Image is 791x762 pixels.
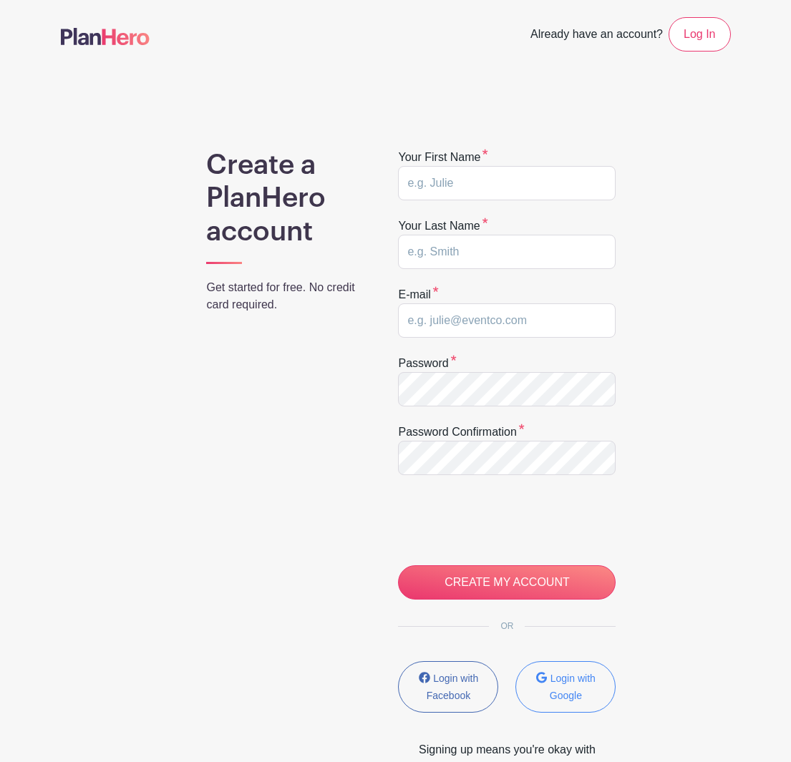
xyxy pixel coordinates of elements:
label: Password [398,355,456,372]
label: Your last name [398,218,487,235]
small: Login with Facebook [427,673,478,701]
p: Get started for free. No credit card required. [206,279,361,313]
input: e.g. julie@eventco.com [398,303,616,338]
span: Already have an account? [530,20,663,52]
label: Your first name [398,149,488,166]
img: logo-507f7623f17ff9eddc593b1ce0a138ce2505c220e1c5a4e2b4648c50719b7d32.svg [61,28,150,45]
button: Login with Facebook [398,661,498,713]
span: OR [489,621,525,631]
small: Login with Google [550,673,596,701]
a: Log In [669,17,730,52]
button: Login with Google [515,661,616,713]
input: e.g. Smith [398,235,616,269]
input: e.g. Julie [398,166,616,200]
input: CREATE MY ACCOUNT [398,565,616,600]
h1: Create a PlanHero account [206,149,361,248]
label: Password confirmation [398,424,524,441]
label: E-mail [398,286,438,303]
iframe: reCAPTCHA [398,492,616,548]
